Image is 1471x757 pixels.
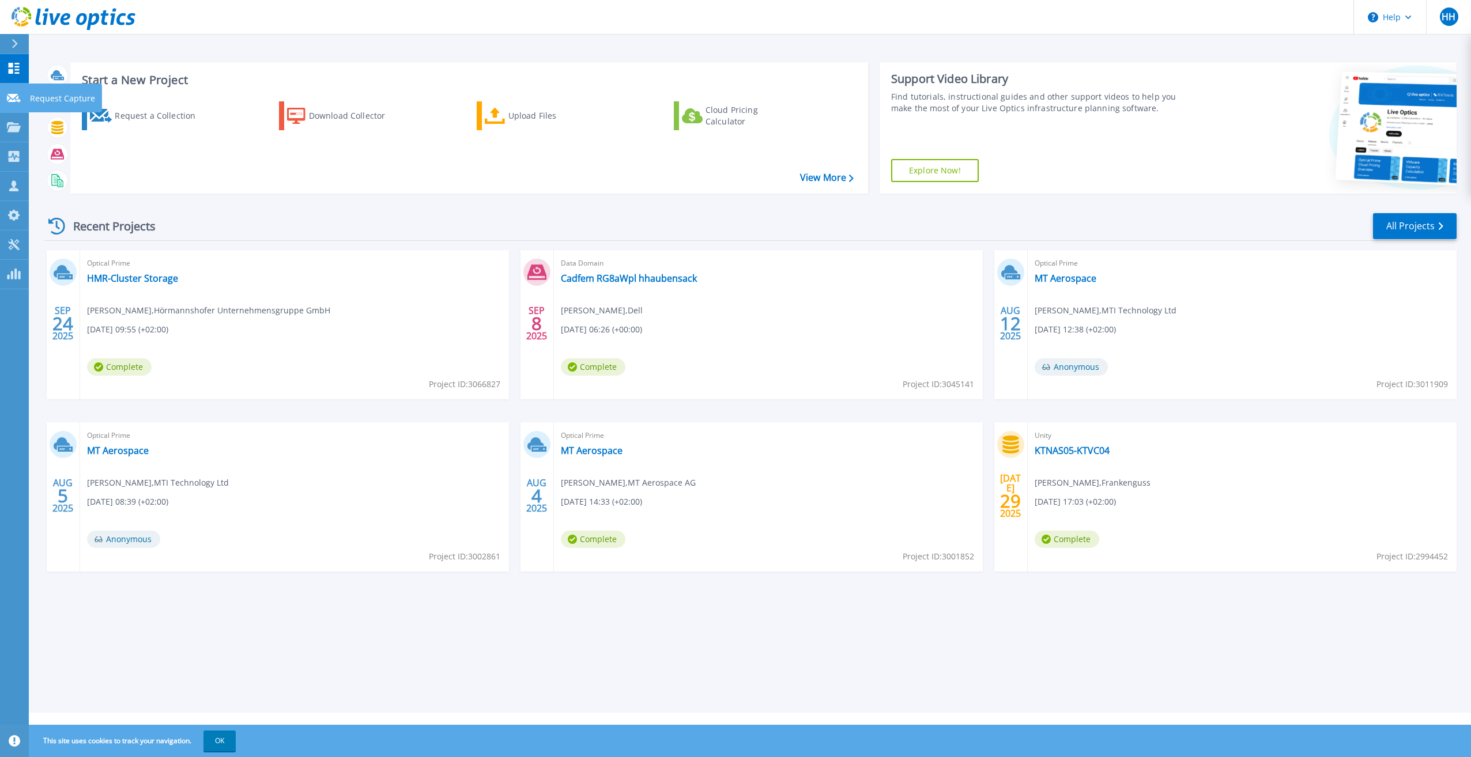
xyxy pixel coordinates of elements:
[1035,323,1116,336] span: [DATE] 12:38 (+02:00)
[82,101,210,130] a: Request a Collection
[429,378,500,391] span: Project ID: 3066827
[32,730,236,751] span: This site uses cookies to track your navigation.
[674,101,802,130] a: Cloud Pricing Calculator
[1035,476,1151,489] span: [PERSON_NAME] , Frankenguss
[87,429,502,442] span: Optical Prime
[891,91,1189,114] div: Find tutorials, instructional guides and other support videos to help you make the most of your L...
[561,445,623,456] a: MT Aerospace
[1373,213,1457,239] a: All Projects
[1035,495,1116,508] span: [DATE] 17:03 (+02:00)
[30,84,95,113] p: Request Capture
[1442,12,1455,21] span: HH
[508,104,601,127] div: Upload Files
[82,74,853,86] h3: Start a New Project
[1035,445,1110,456] a: KTNAS05-KTVC04
[1035,272,1096,284] a: MT Aerospace
[526,475,548,517] div: AUG 2025
[87,323,168,336] span: [DATE] 09:55 (+02:00)
[800,172,854,183] a: View More
[561,304,643,317] span: [PERSON_NAME] , Dell
[87,445,149,456] a: MT Aerospace
[87,304,330,317] span: [PERSON_NAME] , Hörmannshofer Unternehmensgruppe GmbH
[561,323,642,336] span: [DATE] 06:26 (+00:00)
[309,104,401,127] div: Download Collector
[1376,378,1448,391] span: Project ID: 3011909
[1035,531,1099,548] span: Complete
[87,272,178,284] a: HMR-Cluster Storage
[561,495,642,508] span: [DATE] 14:33 (+02:00)
[903,550,974,563] span: Project ID: 3001852
[279,101,408,130] a: Download Collector
[561,257,976,270] span: Data Domain
[706,104,798,127] div: Cloud Pricing Calculator
[1035,358,1108,376] span: Anonymous
[477,101,605,130] a: Upload Files
[561,429,976,442] span: Optical Prime
[903,378,974,391] span: Project ID: 3045141
[1376,550,1448,563] span: Project ID: 2994452
[87,358,152,376] span: Complete
[52,319,73,328] span: 24
[87,531,160,548] span: Anonymous
[561,272,697,284] a: Cadfem RG8aWpl hhaubensack
[1000,496,1021,506] span: 29
[58,491,68,501] span: 5
[1035,257,1450,270] span: Optical Prime
[561,358,625,376] span: Complete
[429,550,500,563] span: Project ID: 3002861
[891,159,979,182] a: Explore Now!
[1035,304,1176,317] span: [PERSON_NAME] , MTI Technology Ltd
[561,476,696,489] span: [PERSON_NAME] , MT Aerospace AG
[52,302,74,345] div: SEP 2025
[87,257,502,270] span: Optical Prime
[52,475,74,517] div: AUG 2025
[531,319,542,328] span: 8
[1035,429,1450,442] span: Unity
[87,495,168,508] span: [DATE] 08:39 (+02:00)
[203,730,236,751] button: OK
[891,71,1189,86] div: Support Video Library
[999,475,1021,517] div: [DATE] 2025
[561,531,625,548] span: Complete
[115,104,207,127] div: Request a Collection
[87,476,229,489] span: [PERSON_NAME] , MTI Technology Ltd
[999,302,1021,345] div: AUG 2025
[526,302,548,345] div: SEP 2025
[44,212,171,240] div: Recent Projects
[1000,319,1021,328] span: 12
[531,491,542,501] span: 4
